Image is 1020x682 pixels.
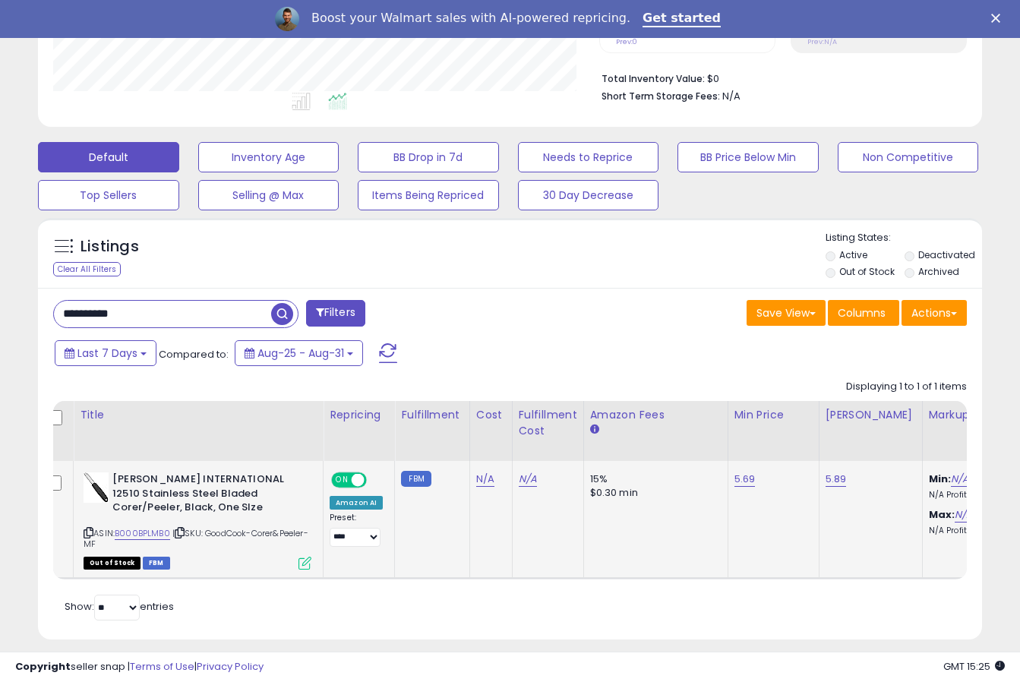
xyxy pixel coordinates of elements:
[15,659,71,674] strong: Copyright
[838,305,886,320] span: Columns
[918,265,959,278] label: Archived
[330,496,383,510] div: Amazon AI
[826,231,982,245] p: Listing States:
[84,472,311,568] div: ASIN:
[590,472,716,486] div: 15%
[112,472,297,519] b: [PERSON_NAME] INTERNATIONAL 12510 Stainless Steel Bladed Corer/Peeler, Black, One SIze
[311,11,630,26] div: Boost your Walmart sales with AI-powered repricing.
[677,142,819,172] button: BB Price Below Min
[330,407,388,423] div: Repricing
[198,180,339,210] button: Selling @ Max
[519,407,577,439] div: Fulfillment Cost
[590,407,722,423] div: Amazon Fees
[401,407,463,423] div: Fulfillment
[38,180,179,210] button: Top Sellers
[15,660,264,674] div: seller snap | |
[734,472,756,487] a: 5.69
[602,90,720,103] b: Short Term Storage Fees:
[838,142,979,172] button: Non Competitive
[734,407,813,423] div: Min Price
[519,472,537,487] a: N/A
[929,472,952,486] b: Min:
[828,300,899,326] button: Columns
[81,236,139,257] h5: Listings
[143,557,170,570] span: FBM
[807,37,837,46] small: Prev: N/A
[77,346,137,361] span: Last 7 Days
[929,507,955,522] b: Max:
[55,340,156,366] button: Last 7 Days
[401,471,431,487] small: FBM
[306,300,365,327] button: Filters
[918,248,975,261] label: Deactivated
[115,527,170,540] a: B000BPLMB0
[84,472,109,503] img: 312KimXcypL._SL40_.jpg
[330,513,383,547] div: Preset:
[476,407,506,423] div: Cost
[590,423,599,437] small: Amazon Fees.
[65,599,174,614] span: Show: entries
[602,68,955,87] li: $0
[839,248,867,261] label: Active
[747,300,826,326] button: Save View
[358,142,499,172] button: BB Drop in 7d
[53,262,121,276] div: Clear All Filters
[826,407,916,423] div: [PERSON_NAME]
[616,37,637,46] small: Prev: 0
[197,659,264,674] a: Privacy Policy
[80,407,317,423] div: Title
[84,557,141,570] span: All listings that are currently out of stock and unavailable for purchase on Amazon
[902,300,967,326] button: Actions
[951,472,969,487] a: N/A
[476,472,494,487] a: N/A
[722,89,741,103] span: N/A
[590,486,716,500] div: $0.30 min
[943,659,1005,674] span: 2025-09-10 15:25 GMT
[130,659,194,674] a: Terms of Use
[159,347,229,362] span: Compared to:
[257,346,344,361] span: Aug-25 - Aug-31
[198,142,339,172] button: Inventory Age
[84,527,308,550] span: | SKU: GoodCook-Corer&Peeler-MF
[358,180,499,210] button: Items Being Repriced
[955,507,973,523] a: N/A
[275,7,299,31] img: Profile image for Adrian
[839,265,895,278] label: Out of Stock
[602,72,705,85] b: Total Inventory Value:
[643,11,721,27] a: Get started
[333,474,352,487] span: ON
[38,142,179,172] button: Default
[365,474,389,487] span: OFF
[846,380,967,394] div: Displaying 1 to 1 of 1 items
[518,142,659,172] button: Needs to Reprice
[826,472,847,487] a: 5.89
[518,180,659,210] button: 30 Day Decrease
[235,340,363,366] button: Aug-25 - Aug-31
[991,14,1006,23] div: Close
